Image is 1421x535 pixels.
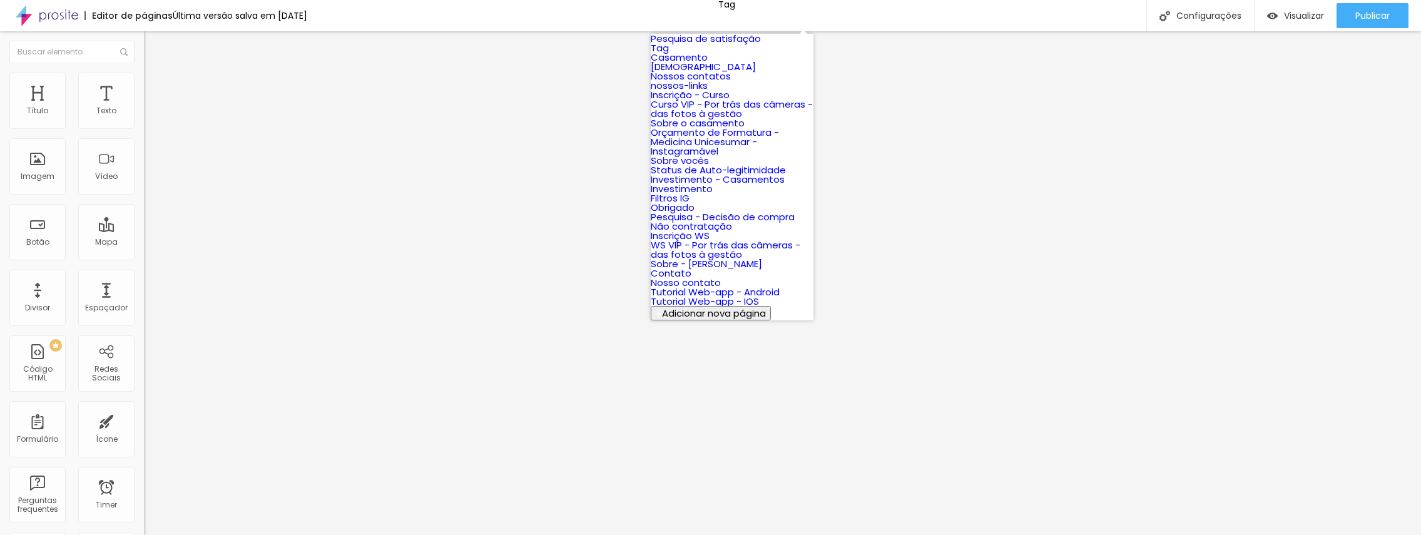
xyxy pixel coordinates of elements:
a: Contato [651,267,691,280]
img: Icone [120,48,128,56]
div: Título [27,106,48,115]
span: Visualizar [1284,11,1324,21]
a: Filtros IG [651,191,690,205]
a: Obrigado [651,201,695,214]
a: Pesquisa de satisfação [651,32,761,45]
a: Inscrição - Curso [651,88,730,101]
input: Buscar elemento [9,41,135,63]
div: Espaçador [85,303,128,312]
div: Formulário [17,435,58,444]
div: Redes Sociais [81,365,131,383]
a: WS VIP - Por trás das câmeras - das fotos à gestão [651,238,800,261]
span: Adicionar nova página [662,307,766,320]
a: Investimento - Casamentos [651,173,785,186]
a: Curso VIP - Por trás das câmeras - das fotos à gestão [651,98,813,120]
div: Editor de páginas [84,11,173,20]
a: Pesquisa - Decisão de compra [651,210,795,223]
img: Icone [1159,11,1170,21]
a: Nossos contatos [651,69,731,83]
a: Sobre vocês [651,154,709,167]
a: Orçamento de Formatura - Medicina Unicesumar - Instagramável [651,126,779,158]
a: Nosso contato [651,276,721,289]
button: Publicar [1337,3,1408,28]
div: Perguntas frequentes [13,496,62,514]
span: Publicar [1355,11,1390,21]
img: view-1.svg [1267,11,1278,21]
div: Botão [26,238,49,247]
button: Visualizar [1255,3,1337,28]
a: Sobre - [PERSON_NAME] [651,257,762,270]
a: Status de Auto-legitimidade [651,163,786,176]
div: Código HTML [13,365,62,383]
div: Vídeo [95,172,118,181]
a: Tutorial Web-app - Android [651,285,780,298]
a: Tutorial Web-app - IOS [651,295,759,308]
a: Sobre o casamento [651,116,745,130]
div: Texto [96,106,116,115]
a: nossos-links [651,79,708,92]
a: Casamento [DEMOGRAPHIC_DATA] [651,51,756,73]
a: Investimento [651,182,713,195]
div: Última versão salva em [DATE] [173,11,307,20]
a: Inscrição WS [651,229,710,242]
a: Não contratação [651,220,732,233]
div: Mapa [95,238,118,247]
a: Tag [651,41,669,54]
div: Timer [96,501,117,509]
div: Divisor [25,303,50,312]
button: Adicionar nova página [651,306,771,320]
div: Ícone [96,435,118,444]
div: Imagem [21,172,54,181]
